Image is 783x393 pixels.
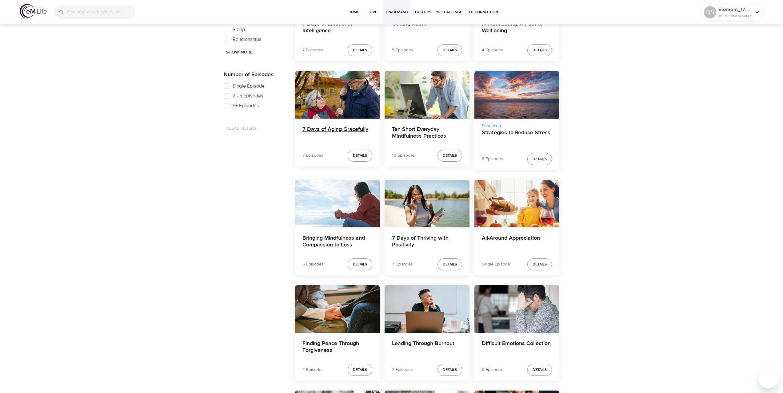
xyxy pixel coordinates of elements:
button: Details [527,44,552,56]
button: Details [527,153,552,165]
button: Bringing Mindfulness and Compassion to Loss [295,180,380,227]
p: 7 Episodes [302,47,323,53]
button: 7 Days of Aging Gracefully [295,71,380,119]
p: 4 Episodes [302,367,324,373]
button: Details [348,258,372,270]
button: Strategies to Reduce Stress [474,71,559,119]
button: Ten Short Everyday Mindfulness Practices [385,71,469,119]
span: Sleep [233,26,245,33]
p: 116 Mindful Minutes [719,13,751,19]
button: Details [437,364,462,376]
span: On-Demand [386,9,408,15]
h4: All-Around Appreciation [482,235,552,250]
span: Details [353,47,367,53]
button: Show More [224,47,255,58]
h4: Strategies to Reduce Stress [482,129,552,144]
button: Details [437,258,462,270]
span: Details [443,152,457,159]
span: Relationships [233,36,262,43]
button: Details [437,150,462,162]
h4: Finding Peace Through Forgiveness [302,340,373,355]
h4: 7 Days of Emotional Intelligence [302,21,373,35]
span: Details [533,261,547,268]
span: Details [353,367,367,373]
span: Teachers [413,9,431,15]
span: Show More [226,49,253,56]
iframe: Button to launch messaging window [758,368,778,388]
h4: Getting Active [392,21,462,35]
button: Details [437,44,462,56]
span: Details [533,156,547,162]
span: Details [533,367,547,373]
button: Details [348,44,372,56]
h4: 7 Days of Aging Gracefully [302,126,373,141]
button: Details [527,364,552,376]
h4: Ten Short Everyday Mindfulness Practices [392,126,462,141]
h4: 7 Days of Thriving with Positivity [392,235,462,250]
span: Enhanced [482,123,501,129]
img: logo [20,4,47,18]
h4: Difficult Emotions Collection [482,340,552,355]
input: Find programs, teachers, etc... [67,6,135,19]
button: Finding Peace Through Forgiveness [295,285,380,333]
span: The Connection [467,9,498,15]
h4: Bringing Mindfulness and Compassion to Loss [302,235,373,250]
button: Difficult Emotions Collection [474,285,559,333]
p: 10 Episodes [392,152,415,159]
h4: Leading Through Burnout [392,340,462,355]
span: 2 - 5 Episodes [233,92,263,100]
button: Details [348,364,372,376]
p: moment_1754577710 [719,6,751,13]
span: Home [346,9,361,15]
p: Single Episode [482,261,510,268]
span: 5+ Episodes [233,102,259,109]
button: All-Around Appreciation [474,180,559,227]
p: 7 Episodes [392,261,413,268]
p: Number of Episodes [224,70,285,79]
p: 5 Episodes [392,47,413,53]
span: Single Episode [233,82,265,90]
span: Details [443,367,457,373]
p: 6 Episodes [482,156,503,162]
button: 7 Days of Thriving with Positivity [385,180,469,227]
span: Details [443,47,457,53]
p: 7 Episodes [302,152,323,159]
p: 7 Episodes [392,367,413,373]
span: 1% Challenge [436,9,462,15]
span: Details [443,261,457,268]
button: Details [527,258,552,270]
p: 5 Episodes [482,367,503,373]
p: 4 Episodes [482,47,503,53]
span: Details [533,47,547,53]
h4: Mindful Eating: A Path to Well-being [482,21,552,35]
span: Details [353,261,367,268]
div: DS [704,6,716,18]
p: 5 Episodes [302,261,324,268]
span: Live [366,9,381,15]
button: Details [348,150,372,162]
span: Details [353,152,367,159]
button: Leading Through Burnout [385,285,469,333]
